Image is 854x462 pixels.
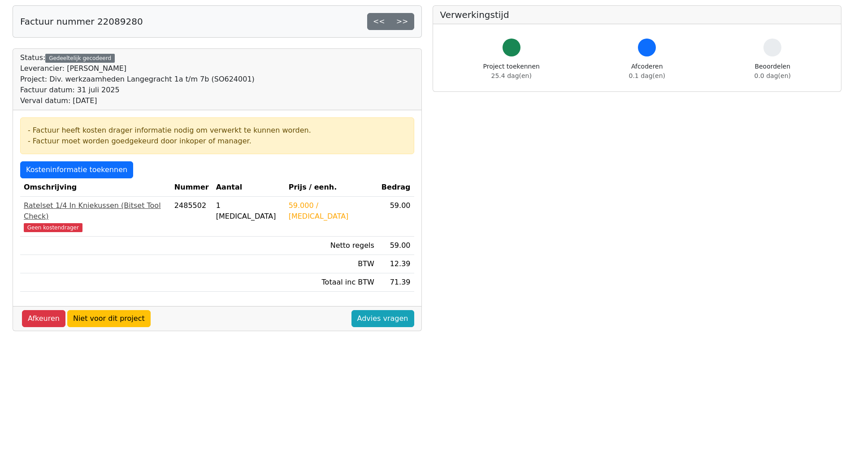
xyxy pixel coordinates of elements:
[754,72,791,79] span: 0.0 dag(en)
[285,237,378,255] td: Netto regels
[28,136,407,147] div: - Factuur moet worden goedgekeurd door inkoper of manager.
[285,178,378,197] th: Prijs / eenh.
[285,273,378,292] td: Totaal inc BTW
[483,62,540,81] div: Project toekennen
[22,310,65,327] a: Afkeuren
[212,178,285,197] th: Aantal
[378,255,414,273] td: 12.39
[20,74,255,85] div: Project: Div. werkzaamheden Langegracht 1a t/m 7b (SO624001)
[378,237,414,255] td: 59.00
[754,62,791,81] div: Beoordelen
[24,223,82,232] span: Geen kostendrager
[45,54,115,63] div: Gedeeltelijk gecodeerd
[216,200,282,222] div: 1 [MEDICAL_DATA]
[378,273,414,292] td: 71.39
[24,200,167,233] a: Ratelset 1/4 In Kniekussen (Bitset Tool Check)Geen kostendrager
[390,13,414,30] a: >>
[20,178,171,197] th: Omschrijving
[289,200,374,222] div: 59.000 / [MEDICAL_DATA]
[20,95,255,106] div: Verval datum: [DATE]
[629,72,665,79] span: 0.1 dag(en)
[24,200,167,222] div: Ratelset 1/4 In Kniekussen (Bitset Tool Check)
[629,62,665,81] div: Afcoderen
[20,16,143,27] h5: Factuur nummer 22089280
[378,178,414,197] th: Bedrag
[367,13,391,30] a: <<
[67,310,151,327] a: Niet voor dit project
[351,310,414,327] a: Advies vragen
[20,85,255,95] div: Factuur datum: 31 juli 2025
[20,161,133,178] a: Kosteninformatie toekennen
[28,125,407,136] div: - Factuur heeft kosten drager informatie nodig om verwerkt te kunnen worden.
[491,72,532,79] span: 25.4 dag(en)
[20,52,255,106] div: Status:
[440,9,834,20] h5: Verwerkingstijd
[20,63,255,74] div: Leverancier: [PERSON_NAME]
[171,178,212,197] th: Nummer
[285,255,378,273] td: BTW
[378,197,414,237] td: 59.00
[171,197,212,237] td: 2485502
